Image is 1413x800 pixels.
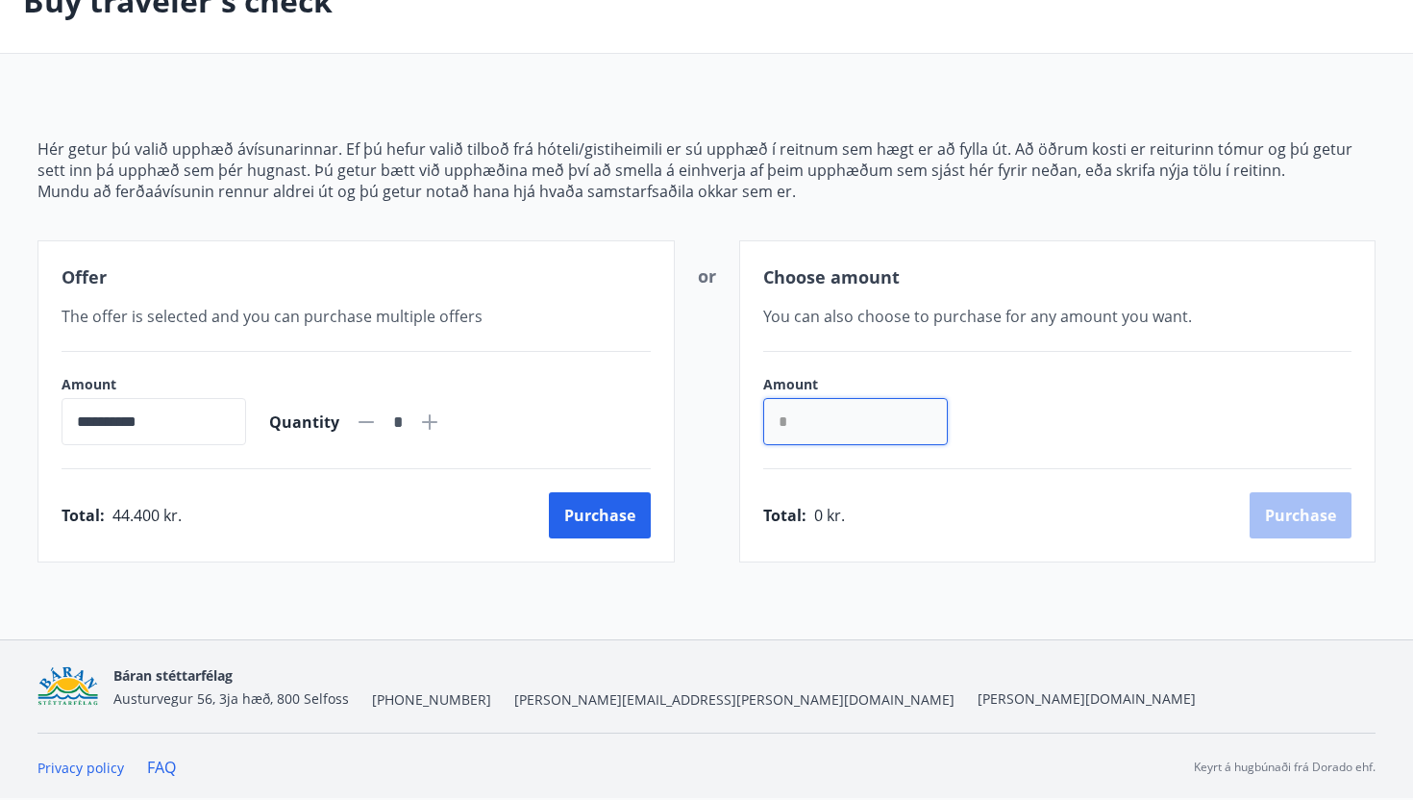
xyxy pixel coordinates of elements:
[549,492,651,538] button: Purchase
[62,505,105,526] span: Total :
[514,690,954,710] span: [PERSON_NAME][EMAIL_ADDRESS][PERSON_NAME][DOMAIN_NAME]
[372,690,491,710] span: [PHONE_NUMBER]
[62,306,483,327] span: The offer is selected and you can purchase multiple offers
[112,505,182,526] span: 44.400 kr.
[763,306,1192,327] span: You can also choose to purchase for any amount you want.
[62,265,107,288] span: Offer
[269,412,339,433] span: Quantity
[978,689,1196,708] a: [PERSON_NAME][DOMAIN_NAME]
[37,181,1376,202] p: Mundu að ferðaávísunin rennur aldrei út og þú getur notað hana hjá hvaða samstarfsaðila okkar sem...
[62,375,246,394] label: Amount
[113,666,233,685] span: Báran stéttarfélag
[37,759,124,777] a: Privacy policy
[147,757,176,778] a: FAQ
[814,505,845,526] span: 0 kr.
[37,666,98,708] img: Bz2lGXKH3FXEIQKvoQ8VL0Fr0uCiWgfgA3I6fSs8.png
[1194,759,1376,776] p: Keyrt á hugbúnaði frá Dorado ehf.
[763,505,806,526] span: Total :
[763,265,900,288] span: Choose amount
[37,138,1376,181] p: Hér getur þú valið upphæð ávísunarinnar. Ef þú hefur valið tilboð frá hóteli/gistiheimili er sú u...
[763,375,967,394] label: Amount
[698,264,716,287] span: or
[113,689,349,708] span: Austurvegur 56, 3ja hæð, 800 Selfoss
